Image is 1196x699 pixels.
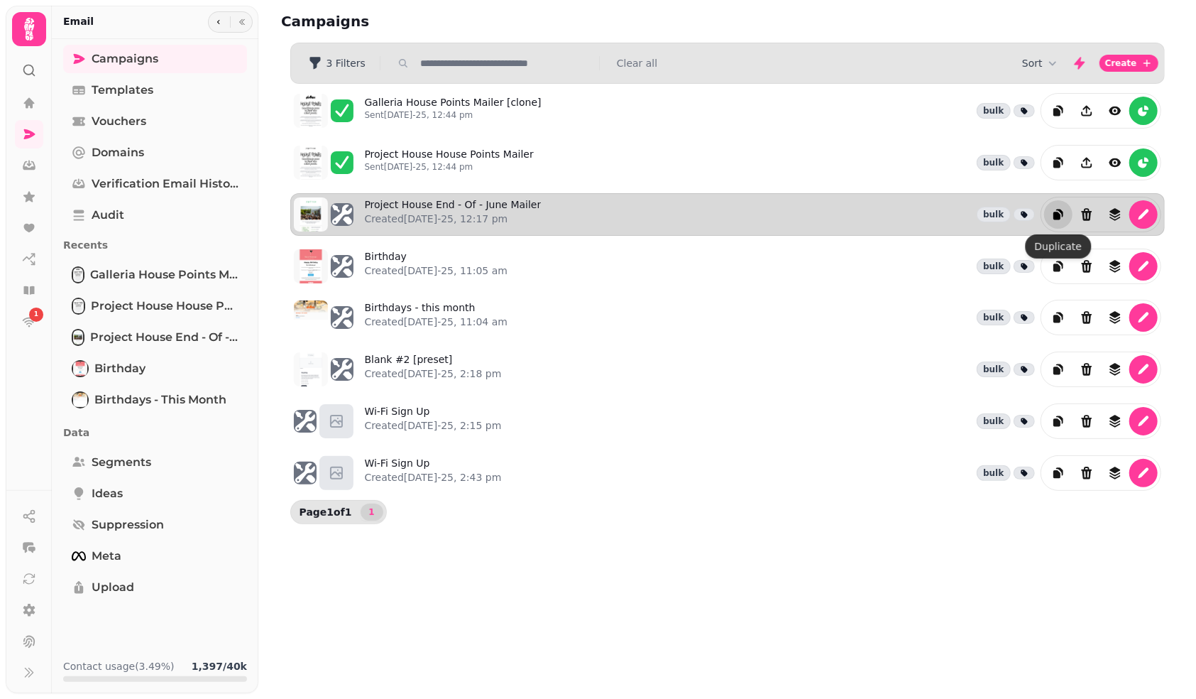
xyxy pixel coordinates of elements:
div: bulk [977,207,1010,222]
img: aHR0cHM6Ly9zdGFtcGVkZS1zZXJ2aWNlLXByb2QtdGVtcGxhdGUtcHJldmlld3MuczMuZXUtd2VzdC0xLmFtYXpvbmF3cy5jb... [294,197,328,232]
button: revisions [1101,459,1129,487]
button: duplicate [1044,252,1072,281]
nav: Pagination [361,504,383,521]
div: bulk [977,310,1010,325]
a: Project House House Points MailerSent[DATE]-25, 12:44 pm [365,147,534,178]
a: Birthdays - this monthCreated[DATE]-25, 11:04 am [365,300,508,335]
button: revisions [1101,252,1129,281]
span: Vouchers [92,113,146,130]
a: Project House House Points MailerProject House House Points Mailer [63,292,247,320]
img: Birthdays - this month [73,393,87,407]
p: Created [DATE]-25, 2:18 pm [365,367,502,381]
button: Create [1099,55,1158,72]
button: 1 [361,504,383,521]
button: edit [1129,252,1158,281]
a: Ideas [63,479,247,508]
img: Galleria House Points Mailer [clone] [73,268,83,282]
span: Suppression [92,516,164,533]
button: revisions [1101,355,1129,384]
p: Sent [DATE]-25, 12:44 pm [365,161,534,173]
a: BirthdayBirthday [63,354,247,383]
span: Galleria House Points Mailer [clone] [90,266,238,283]
span: Ideas [92,485,123,502]
span: Verification email history [92,175,238,193]
div: bulk [977,259,1010,274]
button: view [1101,97,1129,125]
span: Campaigns [92,50,158,67]
img: aHR0cHM6Ly9zdGFtcGVkZS1zZXJ2aWNlLXByb2QtdGVtcGxhdGUtcHJldmlld3MuczMuZXUtd2VzdC0xLmFtYXpvbmF3cy5jb... [294,94,328,128]
img: Project House House Points Mailer [73,299,84,313]
a: Upload [63,573,247,602]
button: duplicate [1044,459,1072,487]
a: Templates [63,76,247,104]
button: Delete [1072,252,1101,281]
img: aHR0cHM6Ly9zdGFtcGVkZS1zZXJ2aWNlLXByb2QtdGVtcGxhdGUtcHJldmlld3MuczMuZXUtd2VzdC0xLmFtYXpvbmF3cy5jb... [294,249,328,283]
a: Galleria House Points Mailer [clone]Galleria House Points Mailer [clone] [63,261,247,289]
span: Meta [92,548,121,565]
a: 1 [15,308,43,336]
button: Delete [1072,459,1101,487]
button: revisions [1101,200,1129,229]
button: duplicate [1044,148,1072,177]
button: duplicate [1044,407,1072,435]
div: bulk [977,103,1010,119]
button: Sort [1022,56,1060,70]
span: Templates [92,82,153,99]
button: duplicate [1044,200,1072,229]
p: Page 1 of 1 [294,505,358,519]
a: Project House End - Of - June MailerProject House End - Of - June Mailer [63,323,247,352]
button: edit [1129,200,1158,229]
p: Contact usage (3.49%) [63,659,175,673]
button: duplicate [1044,355,1072,384]
button: revisions [1101,407,1129,435]
button: edit [1129,459,1158,487]
a: Segments [63,448,247,477]
div: bulk [977,465,1010,481]
p: Created [DATE]-25, 2:43 pm [365,470,502,484]
span: Birthday [94,360,146,377]
a: Vouchers [63,107,247,136]
button: duplicate [1044,303,1072,332]
a: Suppression [63,511,247,539]
button: revisions [1101,303,1129,332]
span: Create [1105,59,1137,67]
a: Meta [63,542,247,570]
a: Project House End - Of - June MailerCreated[DATE]-25, 12:17 pm [365,197,542,232]
a: Audit [63,201,247,229]
nav: Tabs [52,39,258,648]
button: view [1101,148,1129,177]
img: Birthday [73,362,87,376]
a: Blank #2 [preset]Created[DATE]-25, 2:18 pm [365,352,502,386]
p: Created [DATE]-25, 11:05 am [365,264,508,278]
button: duplicate [1044,97,1072,125]
b: 1,397 / 40k [192,661,247,672]
a: Wi-Fi Sign UpCreated[DATE]-25, 2:43 pm [365,456,502,490]
span: 1 [366,508,378,516]
span: Domains [92,144,144,161]
button: Share campaign preview [1072,97,1101,125]
p: Sent [DATE]-25, 12:44 pm [365,109,542,121]
button: edit [1129,407,1158,435]
div: bulk [977,155,1010,170]
p: Recents [63,232,247,258]
a: Galleria House Points Mailer [clone]Sent[DATE]-25, 12:44 pm [365,95,542,126]
button: Delete [1072,303,1101,332]
span: Upload [92,579,134,596]
button: reports [1129,97,1158,125]
span: Project House End - Of - June Mailer [90,329,238,346]
a: Wi-Fi Sign UpCreated[DATE]-25, 2:15 pm [365,404,502,438]
button: reports [1129,148,1158,177]
h2: Email [63,14,94,28]
a: Verification email history [63,170,247,198]
button: edit [1129,303,1158,332]
p: Created [DATE]-25, 12:17 pm [365,212,542,226]
img: aHR0cHM6Ly9zdGFtcGVkZS1zZXJ2aWNlLXByb2QtdGVtcGxhdGUtcHJldmlld3MuczMuZXUtd2VzdC0xLmFtYXpvbmF3cy5jb... [294,146,328,180]
button: Delete [1072,200,1101,229]
button: Share campaign preview [1072,148,1101,177]
button: Delete [1072,407,1101,435]
div: bulk [977,413,1010,429]
p: Data [63,420,247,445]
button: edit [1129,355,1158,384]
p: Created [DATE]-25, 11:04 am [365,315,508,329]
span: 1 [34,310,38,320]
